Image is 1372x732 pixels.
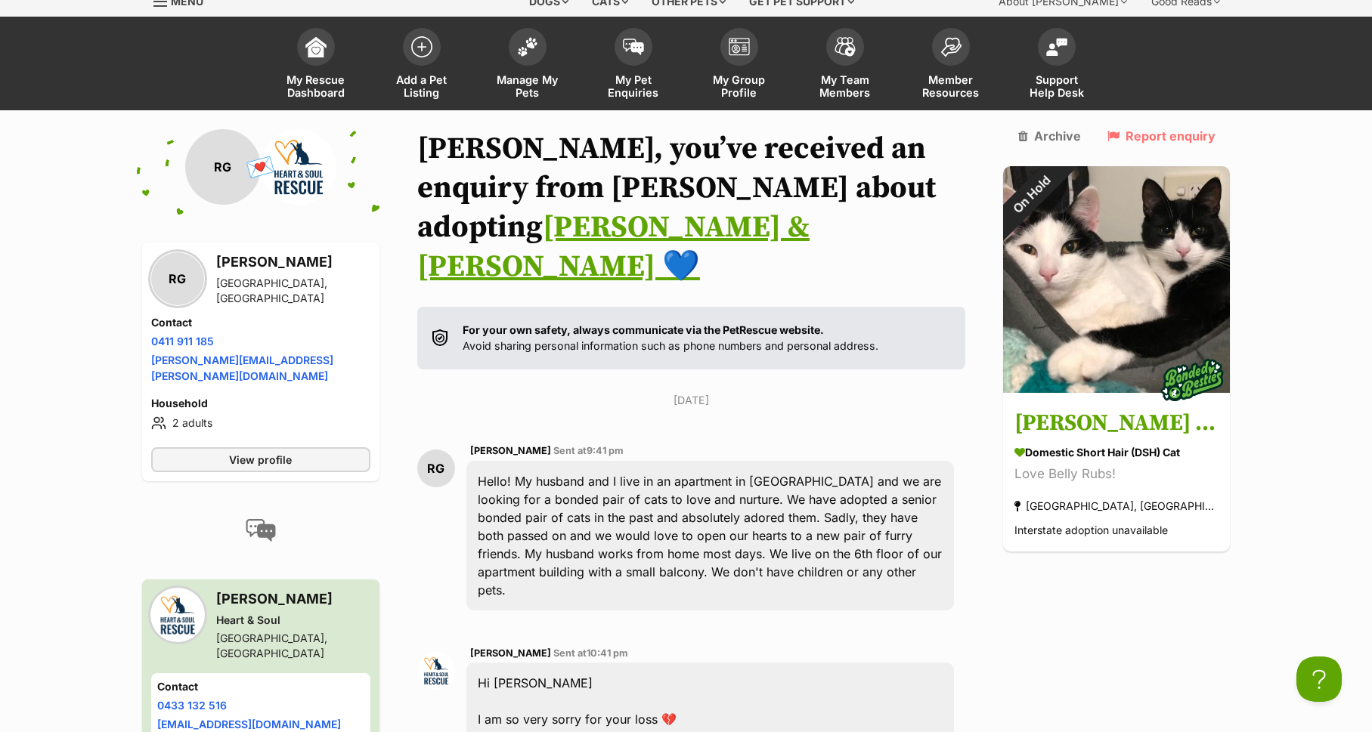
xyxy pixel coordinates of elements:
iframe: Help Scout Beacon - Open [1296,656,1342,702]
span: My Team Members [811,73,879,99]
div: Heart & Soul [216,613,370,628]
span: Add a Pet Listing [388,73,456,99]
a: Archive [1018,129,1081,143]
span: My Pet Enquiries [599,73,667,99]
div: [GEOGRAPHIC_DATA], [GEOGRAPHIC_DATA] [216,631,370,661]
a: Support Help Desk [1004,20,1110,110]
h4: Household [151,396,370,411]
a: 0411 911 185 [151,335,214,347]
a: Add a Pet Listing [369,20,475,110]
div: [GEOGRAPHIC_DATA], [GEOGRAPHIC_DATA] [1014,496,1219,516]
img: group-profile-icon-3fa3cf56718a62981997c0bc7e787c4b2cf8bcc04b72c1350f741eb67cf2f40e.svg [729,38,750,56]
img: dashboard-icon-eb2f2d2d3e046f16d808141f083e7271f6b2e854fb5c12c21221c1fb7104beca.svg [305,36,327,57]
span: Sent at [553,445,624,456]
img: bonded besties [1154,342,1230,418]
img: Jake & Jasper 💙 [1003,166,1230,393]
img: Heart & Soul profile pic [261,129,336,205]
h4: Contact [157,679,364,694]
img: conversation-icon-4a6f8262b818ee0b60e3300018af0b2d0b884aa5de6e9bcb8d3d4eeb1a70a7c4.svg [246,519,276,542]
img: team-members-icon-5396bd8760b3fe7c0b43da4ab00e1e3bb1a5d9ba89233759b79545d2d3fc5d0d.svg [835,37,856,57]
img: add-pet-listing-icon-0afa8454b4691262ce3f59096e99ab1cd57d4a30225e0717b998d2c9b9846f56.svg [411,36,432,57]
img: Heart & Soul profile pic [151,588,204,641]
span: 9:41 pm [587,445,624,456]
div: RG [417,449,455,487]
a: On Hold [1003,381,1230,396]
span: Sent at [553,647,628,659]
p: Avoid sharing personal information such as phone numbers and personal address. [463,322,878,354]
span: My Rescue Dashboard [282,73,350,99]
span: [PERSON_NAME] [470,445,551,456]
a: Manage My Pets [475,20,581,110]
div: RG [151,252,204,305]
li: 2 adults [151,414,370,432]
span: [PERSON_NAME] [470,647,551,659]
h4: Contact [151,315,370,330]
div: On Hold [983,145,1081,243]
a: My Rescue Dashboard [263,20,369,110]
span: Manage My Pets [494,73,562,99]
strong: For your own safety, always communicate via the PetRescue website. [463,323,824,336]
div: Hello! My husband and I live in an apartment in [GEOGRAPHIC_DATA] and we are looking for a bonded... [466,461,955,610]
span: My Group Profile [705,73,773,99]
div: Love Belly Rubs! [1014,464,1219,484]
a: [PERSON_NAME] & [PERSON_NAME] 💙 Domestic Short Hair (DSH) Cat Love Belly Rubs! [GEOGRAPHIC_DATA],... [1003,395,1230,551]
h3: [PERSON_NAME] [216,588,370,610]
div: Domestic Short Hair (DSH) Cat [1014,444,1219,460]
span: Member Resources [917,73,985,99]
a: [PERSON_NAME] & [PERSON_NAME] 💙 [417,208,810,286]
a: My Pet Enquiries [581,20,686,110]
h3: [PERSON_NAME] [216,252,370,273]
a: My Group Profile [686,20,792,110]
img: pet-enquiries-icon-7e3ad2cf08bfb03b45e93fb7055b45f3efa6380592205ae92323e6603595dc1f.svg [623,39,644,55]
h3: [PERSON_NAME] & [PERSON_NAME] 💙 [1014,406,1219,440]
a: Member Resources [898,20,1004,110]
img: member-resources-icon-8e73f808a243e03378d46382f2149f9095a855e16c252ad45f914b54edf8863c.svg [940,37,962,57]
a: 0433 132 516 [157,699,227,712]
span: Support Help Desk [1023,73,1091,99]
a: [PERSON_NAME][EMAIL_ADDRESS][PERSON_NAME][DOMAIN_NAME] [151,354,333,382]
a: View profile [151,447,370,472]
a: [EMAIL_ADDRESS][DOMAIN_NAME] [157,718,341,730]
p: [DATE] [417,392,966,408]
img: help-desk-icon-fdf02630f3aa405de69fd3d07c3f3aa587a6932b1a1747fa1d2bba05be0121f9.svg [1046,38,1067,56]
h1: [PERSON_NAME], you’ve received an enquiry from [PERSON_NAME] about adopting [417,129,966,286]
img: Megan Ostwald profile pic [417,652,455,690]
div: RG [185,129,261,205]
span: View profile [229,452,292,468]
span: 10:41 pm [587,647,628,659]
a: Report enquiry [1107,129,1216,143]
span: 💌 [243,151,277,184]
img: manage-my-pets-icon-02211641906a0b7f246fdf0571729dbe1e7629f14944591b6c1af311fb30b64b.svg [517,37,538,57]
a: My Team Members [792,20,898,110]
div: [GEOGRAPHIC_DATA], [GEOGRAPHIC_DATA] [216,276,370,306]
span: Interstate adoption unavailable [1014,524,1168,536]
